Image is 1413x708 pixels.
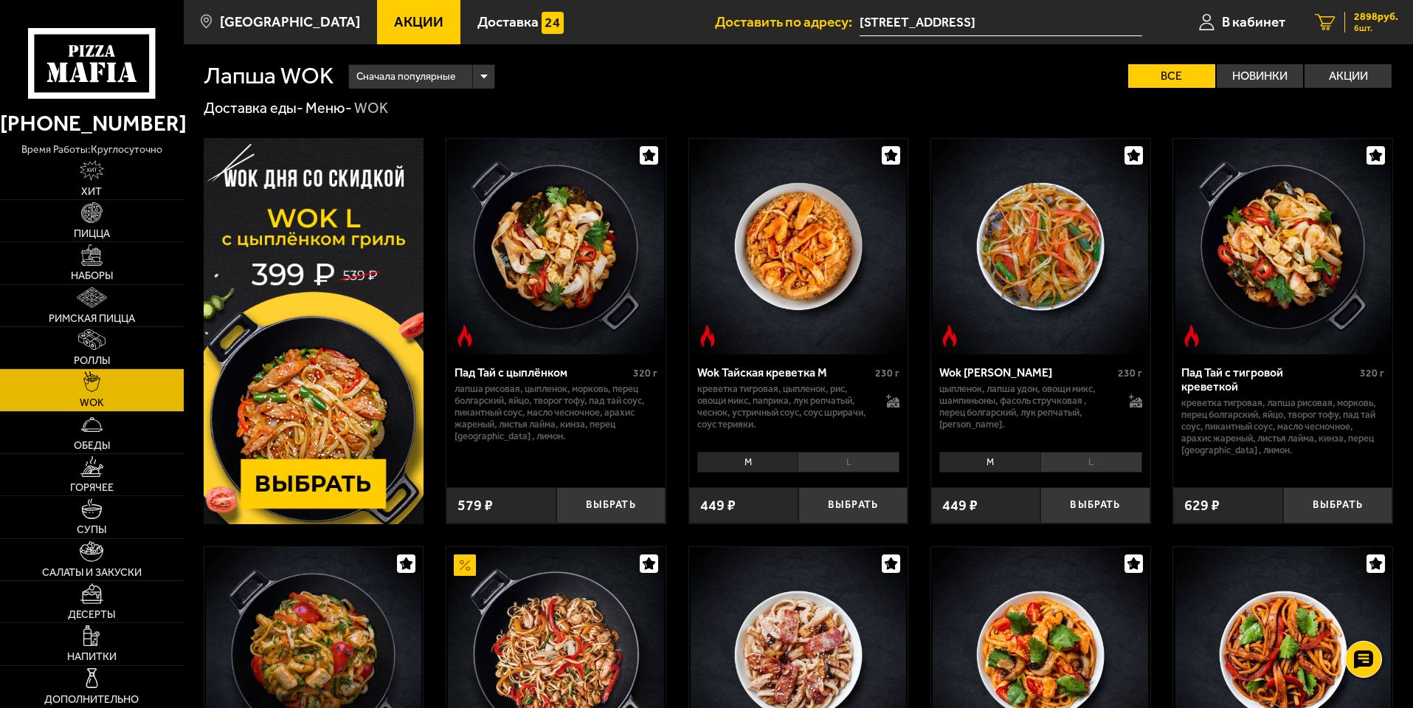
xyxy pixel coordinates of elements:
[860,9,1142,36] span: Новосмоленская набережная, 1В
[446,139,666,354] a: Острое блюдоПад Тай с цыплёнком
[305,99,352,117] a: Меню-
[220,15,360,29] span: [GEOGRAPHIC_DATA]
[697,365,872,379] div: Wok Тайская креветка M
[74,356,110,366] span: Роллы
[875,367,899,379] span: 230 г
[394,15,443,29] span: Акции
[697,325,719,347] img: Острое блюдо
[860,9,1142,36] input: Ваш адрес доставки
[933,139,1148,354] img: Wok Карри М
[542,12,564,34] img: 15daf4d41897b9f0e9f617042186c801.svg
[477,15,539,29] span: Доставка
[939,452,1040,472] li: M
[204,99,303,117] a: Доставка еды-
[931,139,1150,354] a: Острое блюдоWok Карри М
[71,271,113,281] span: Наборы
[1305,64,1392,88] label: Акции
[1040,452,1142,472] li: L
[1354,24,1398,32] span: 6 шт.
[455,365,629,379] div: Пад Тай с цыплёнком
[68,610,115,620] span: Десерты
[556,487,666,523] button: Выбрать
[691,139,906,354] img: Wok Тайская креветка M
[1217,64,1304,88] label: Новинки
[49,314,135,324] span: Римская пицца
[80,398,104,408] span: WOK
[454,554,476,577] img: Акционный
[356,63,455,91] span: Сначала популярные
[1222,15,1285,29] span: В кабинет
[1283,487,1392,523] button: Выбрать
[1360,367,1384,379] span: 320 г
[1181,397,1384,456] p: креветка тигровая, лапша рисовая, морковь, перец болгарский, яйцо, творог тофу, пад тай соус, пик...
[1173,139,1392,354] a: Острое блюдоПад Тай с тигровой креветкой
[697,452,798,472] li: M
[448,139,663,354] img: Пад Тай с цыплёнком
[354,99,388,118] div: WOK
[939,365,1114,379] div: Wok [PERSON_NAME]
[633,367,657,379] span: 320 г
[204,64,334,88] h1: Лапша WOK
[67,652,117,662] span: Напитки
[455,383,657,442] p: лапша рисовая, цыпленок, морковь, перец болгарский, яйцо, творог тофу, пад тай соус, пикантный со...
[689,139,908,354] a: Острое блюдоWok Тайская креветка M
[1184,498,1220,513] span: 629 ₽
[942,498,978,513] span: 449 ₽
[939,325,961,347] img: Острое блюдо
[1181,325,1203,347] img: Острое блюдо
[1118,367,1142,379] span: 230 г
[77,525,106,535] span: Супы
[700,498,736,513] span: 449 ₽
[70,483,114,493] span: Горячее
[74,229,110,239] span: Пицца
[74,441,110,451] span: Обеды
[939,383,1114,430] p: цыпленок, лапша удон, овощи микс, шампиньоны, фасоль стручковая , перец болгарский, лук репчатый,...
[1175,139,1391,354] img: Пад Тай с тигровой креветкой
[1128,64,1215,88] label: Все
[1040,487,1150,523] button: Выбрать
[798,452,899,472] li: L
[81,187,102,197] span: Хит
[697,383,872,430] p: креветка тигровая, цыпленок, рис, овощи микс, паприка, лук репчатый, чеснок, устричный соус, соус...
[1181,365,1356,393] div: Пад Тай с тигровой креветкой
[715,15,860,29] span: Доставить по адресу:
[42,568,142,578] span: Салаты и закуски
[44,695,139,705] span: Дополнительно
[457,498,493,513] span: 579 ₽
[1354,12,1398,22] span: 2898 руб.
[798,487,908,523] button: Выбрать
[454,325,476,347] img: Острое блюдо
